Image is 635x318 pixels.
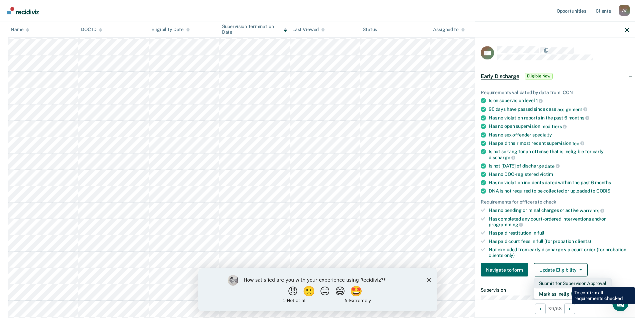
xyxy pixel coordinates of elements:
div: 90 days have passed since case [489,106,629,112]
div: Assigned to [433,27,464,32]
div: Has no pending criminal charges or active [489,208,629,214]
a: Navigate to form link [481,263,531,277]
button: Previous Opportunity [535,303,546,314]
div: Requirements validated by data from ICON [481,89,629,95]
div: Eligibility Date [151,27,190,32]
div: Has no open supervision [489,123,629,129]
div: DOC ID [81,27,102,32]
span: programming [489,222,523,227]
span: only) [504,252,515,258]
button: Submit for Supervisor Approval [534,278,612,289]
div: Last Viewed [292,27,325,32]
div: DNA is not required to be collected or uploaded to [489,188,629,194]
span: full [537,230,544,236]
div: Is not serving for an offense that is ineligible for early [489,149,629,160]
div: Has paid court fees in full (for probation [489,238,629,244]
iframe: Survey by Kim from Recidiviz [198,268,437,311]
div: Has no violation reports in the past 6 [489,115,629,121]
span: Eligible Now [525,73,553,79]
span: victim [540,172,553,177]
span: 1 [536,98,543,103]
div: Has paid restitution in [489,230,629,236]
div: Status [363,27,377,32]
button: Next Opportunity [564,303,575,314]
span: fee [572,140,584,146]
div: Has completed any court-ordered interventions and/or [489,216,629,227]
span: months [595,180,611,185]
div: Is on supervision level [489,98,629,104]
span: clients) [575,238,591,244]
span: assignment [557,106,587,112]
div: 39 / 68 [475,300,635,317]
div: Has no DOC-registered [489,172,629,177]
span: warrants [580,208,604,213]
div: Not excluded from early discharge via court order (for probation clients [489,247,629,258]
span: date [545,163,559,169]
span: CODIS [596,188,610,194]
button: Mark as Ineligible [534,289,612,299]
div: Early DischargeEligible Now [475,65,635,87]
div: Has no sex offender [489,132,629,137]
div: Requirements for officers to check [481,199,629,205]
button: Navigate to form [481,263,528,277]
div: J W [619,5,630,16]
div: Is not [DATE] of discharge [489,163,629,169]
div: Has paid their most recent supervision [489,140,629,146]
span: discharge [489,154,515,160]
button: Profile dropdown button [619,5,630,16]
span: specialty [532,132,552,137]
div: Has no violation incidents dated within the past 6 [489,180,629,186]
iframe: Intercom live chat [612,295,628,311]
span: months [568,115,589,120]
dt: Supervision [481,287,629,293]
div: Supervision Termination Date [222,24,287,35]
span: Early Discharge [481,73,519,79]
span: modifiers [541,123,567,129]
button: Update Eligibility [534,263,588,277]
div: Name [11,27,29,32]
img: Recidiviz [7,7,39,14]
